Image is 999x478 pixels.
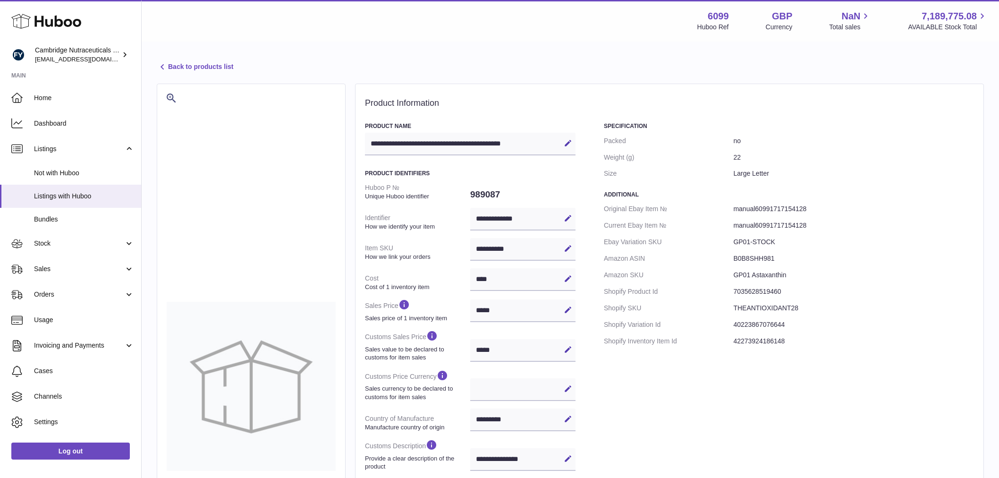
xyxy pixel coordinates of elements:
img: no-photo-large.jpg [167,302,336,471]
dd: no [733,133,974,149]
dt: Size [604,165,733,182]
a: NaN Total sales [829,10,871,32]
h2: Product Information [365,98,974,109]
dt: Amazon ASIN [604,250,733,267]
dt: Weight (g) [604,149,733,166]
dd: GP01-STOCK [733,234,974,250]
dt: Shopify Product Id [604,283,733,300]
h3: Additional [604,191,974,198]
strong: How we identify your item [365,222,468,231]
span: NaN [841,10,860,23]
dt: Shopify Variation Id [604,316,733,333]
div: Currency [766,23,793,32]
dt: Shopify Inventory Item Id [604,333,733,350]
span: Channels [34,392,134,401]
dt: Shopify SKU [604,300,733,316]
span: Settings [34,418,134,427]
span: Not with Huboo [34,169,134,178]
dt: Item SKU [365,240,470,265]
span: Stock [34,239,124,248]
strong: How we link your orders [365,253,468,261]
dd: THEANTIOXIDANT28 [733,300,974,316]
span: Orders [34,290,124,299]
dd: 40223867076644 [733,316,974,333]
span: Listings with Huboo [34,192,134,201]
dt: Amazon SKU [604,267,733,283]
dd: 22 [733,149,974,166]
div: Huboo Ref [697,23,729,32]
h3: Product Name [365,122,576,130]
dt: Cost [365,270,470,295]
dt: Huboo P № [365,179,470,204]
strong: Unique Huboo identifier [365,192,468,201]
dd: 989087 [470,185,576,205]
a: Log out [11,443,130,460]
a: 7,189,775.08 AVAILABLE Stock Total [908,10,988,32]
dt: Identifier [365,210,470,234]
dt: Customs Sales Price [365,326,470,365]
dt: Packed [604,133,733,149]
dt: Original Ebay Item № [604,201,733,217]
dd: manual60991717154128 [733,201,974,217]
span: Home [34,94,134,102]
dd: 42273924186148 [733,333,974,350]
span: AVAILABLE Stock Total [908,23,988,32]
strong: Sales value to be declared to customs for item sales [365,345,468,362]
strong: Manufacture country of origin [365,423,468,432]
dd: Large Letter [733,165,974,182]
dd: 7035628519460 [733,283,974,300]
span: Total sales [829,23,871,32]
strong: GBP [772,10,792,23]
span: 7,189,775.08 [922,10,977,23]
span: Bundles [34,215,134,224]
dt: Sales Price [365,295,470,326]
dd: GP01 Astaxanthin [733,267,974,283]
strong: Sales currency to be declared to customs for item sales [365,384,468,401]
strong: Cost of 1 inventory item [365,283,468,291]
a: Back to products list [157,61,233,73]
img: internalAdmin-6099@internal.huboo.com [11,48,25,62]
strong: 6099 [708,10,729,23]
div: Cambridge Nutraceuticals Ltd [35,46,120,64]
span: Dashboard [34,119,134,128]
span: Usage [34,316,134,324]
dd: B0B8SHH981 [733,250,974,267]
span: [EMAIL_ADDRESS][DOMAIN_NAME] [35,55,139,63]
dd: manual60991717154128 [733,217,974,234]
h3: Product Identifiers [365,170,576,177]
span: Invoicing and Payments [34,341,124,350]
dt: Customs Description [365,435,470,474]
span: Listings [34,145,124,154]
strong: Sales price of 1 inventory item [365,314,468,323]
span: Cases [34,367,134,376]
strong: Provide a clear description of the product [365,454,468,471]
dt: Country of Manufacture [365,410,470,435]
dt: Ebay Variation SKU [604,234,733,250]
h3: Specification [604,122,974,130]
dt: Current Ebay Item № [604,217,733,234]
span: Sales [34,265,124,273]
dt: Customs Price Currency [365,366,470,405]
